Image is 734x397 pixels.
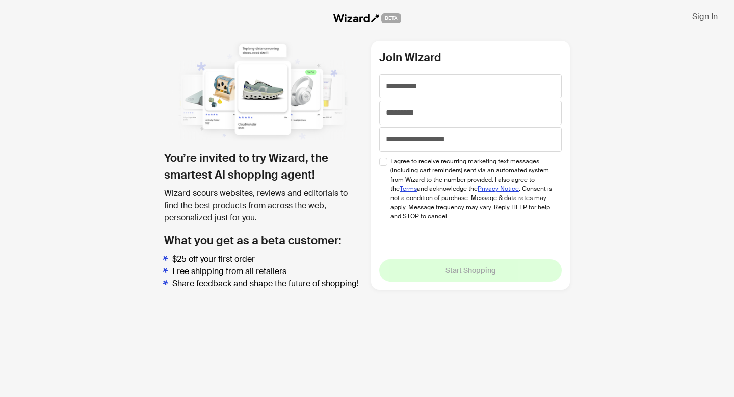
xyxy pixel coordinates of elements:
[164,232,363,249] h2: What you get as a beta customer:
[379,259,562,282] button: Start Shopping
[692,11,718,22] span: Sign In
[379,49,562,66] h2: Join Wizard
[684,8,726,24] button: Sign In
[164,187,363,224] div: Wizard scours websites, reviews and editorials to find the best products from across the web, per...
[478,185,519,193] a: Privacy Notice
[172,278,363,290] li: Share feedback and shape the future of shopping!
[172,265,363,278] li: Free shipping from all retailers
[400,185,417,193] a: Terms
[390,157,554,221] span: I agree to receive recurring marketing text messages (including cart reminders) sent via an autom...
[164,150,363,183] h1: You’re invited to try Wizard, the smartest AI shopping agent!
[381,13,401,23] span: BETA
[172,253,363,265] li: $25 off your first order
